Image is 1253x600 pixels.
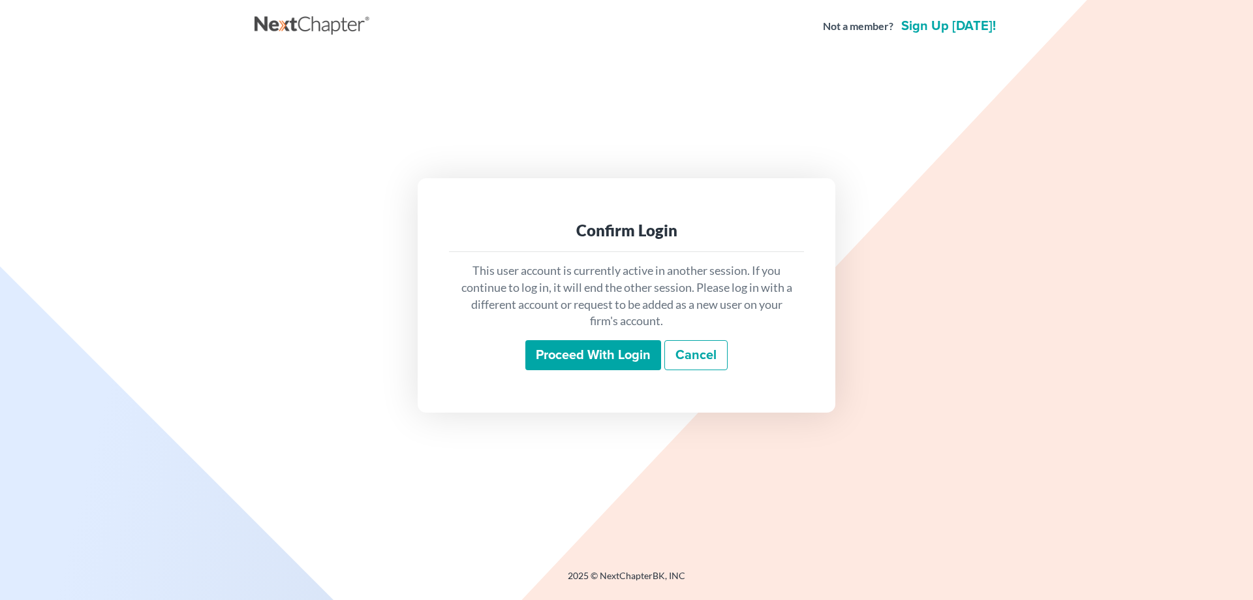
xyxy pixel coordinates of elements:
[899,20,998,33] a: Sign up [DATE]!
[823,19,893,34] strong: Not a member?
[459,262,794,330] p: This user account is currently active in another session. If you continue to log in, it will end ...
[525,340,661,370] input: Proceed with login
[459,220,794,241] div: Confirm Login
[255,569,998,593] div: 2025 © NextChapterBK, INC
[664,340,728,370] a: Cancel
